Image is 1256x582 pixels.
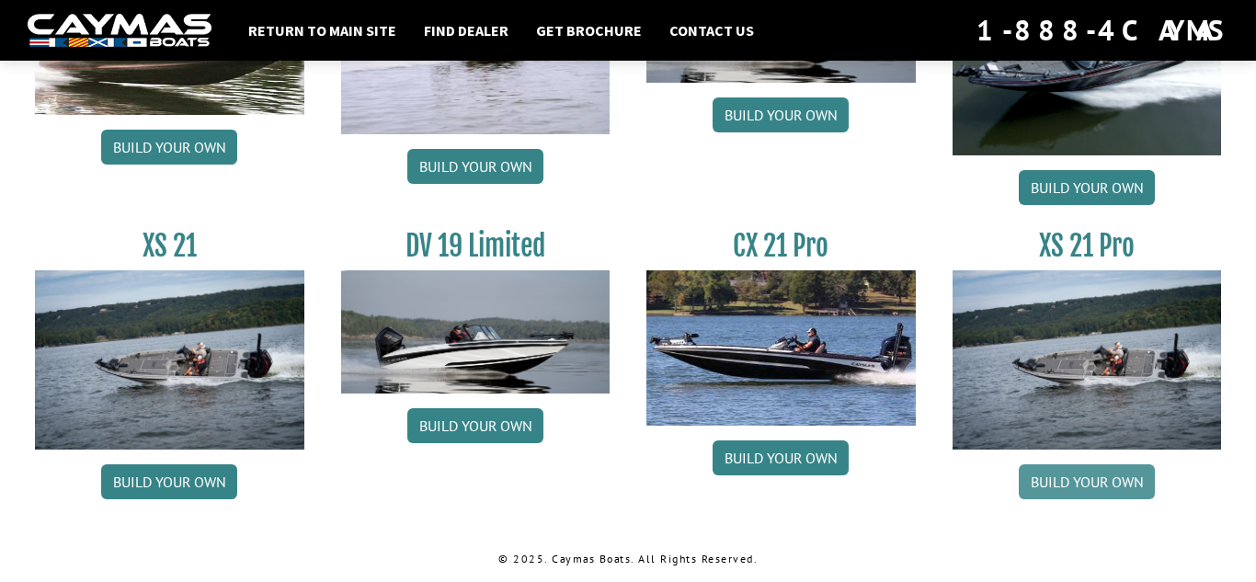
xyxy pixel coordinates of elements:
h3: XS 21 [35,229,304,263]
h3: XS 21 Pro [953,229,1222,263]
a: Build your own [101,464,237,499]
a: Build your own [407,408,543,443]
h3: CX 21 Pro [646,229,916,263]
a: Build your own [1019,464,1155,499]
img: dv-19-ban_from_website_for_caymas_connect.png [341,270,611,394]
a: Build your own [713,97,849,132]
img: CX-21Pro_thumbnail.jpg [646,270,916,425]
a: Build your own [101,130,237,165]
p: © 2025. Caymas Boats. All Rights Reserved. [35,551,1221,567]
img: XS_21_thumbnail.jpg [35,270,304,450]
a: Build your own [1019,170,1155,205]
h3: DV 19 Limited [341,229,611,263]
img: XS_21_thumbnail.jpg [953,270,1222,450]
a: Find Dealer [415,18,518,42]
a: Return to main site [239,18,405,42]
a: Build your own [407,149,543,184]
div: 1-888-4CAYMAS [976,10,1228,51]
img: white-logo-c9c8dbefe5ff5ceceb0f0178aa75bf4bb51f6bca0971e226c86eb53dfe498488.png [28,14,211,48]
a: Build your own [713,440,849,475]
a: Contact Us [660,18,763,42]
a: Get Brochure [527,18,651,42]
